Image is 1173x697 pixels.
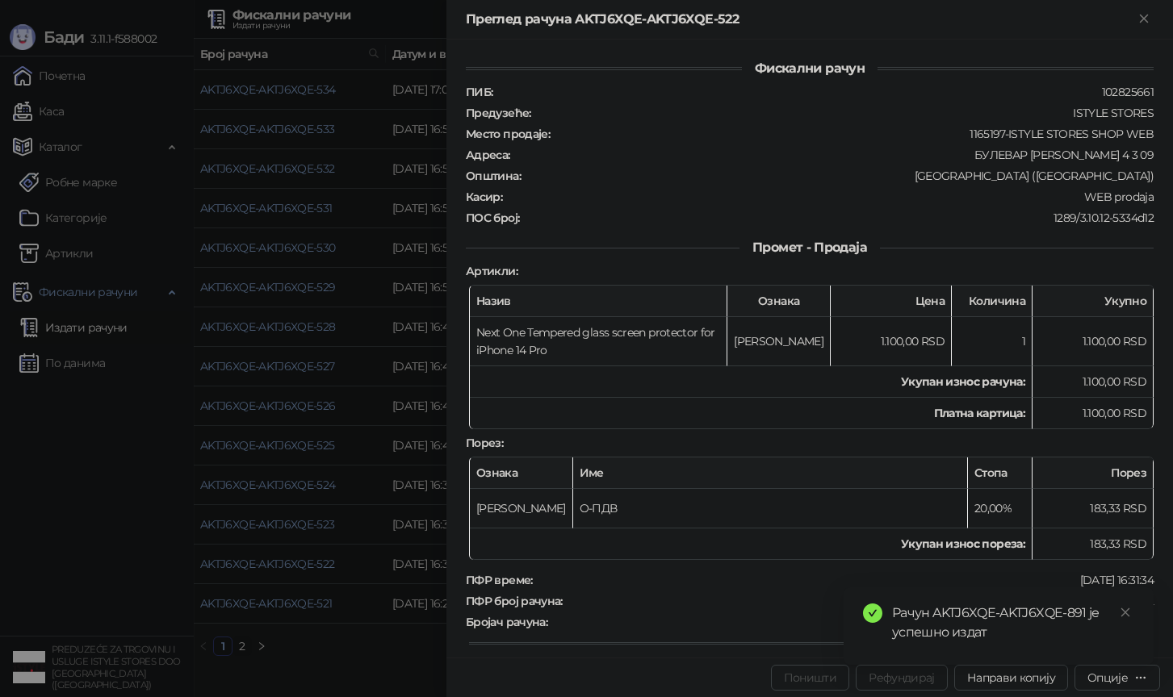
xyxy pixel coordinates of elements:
div: [DATE] 16:31:34 [534,573,1155,587]
td: О-ПДВ [573,489,968,528]
div: БУЛЕВАР [PERSON_NAME] 4 3 09 [512,148,1155,162]
strong: Бројач рачуна : [466,615,547,629]
td: 183,33 RSD [1033,528,1154,560]
strong: Укупан износ рачуна : [901,374,1025,389]
div: Преглед рачуна AKTJ6XQE-AKTJ6XQE-522 [466,10,1134,29]
span: Фискални рачун [742,61,878,76]
th: Стопа [968,457,1033,489]
td: 1.100,00 RSD [1033,317,1154,366]
th: Назив [470,286,727,317]
button: Поништи [771,665,850,691]
button: Close [1134,10,1154,29]
strong: Предузеће : [466,106,531,120]
div: 1289/3.10.12-5334d12 [521,211,1155,225]
strong: Укупан износ пореза: [901,536,1025,551]
td: 183,33 RSD [1033,489,1154,528]
strong: Касир : [466,190,502,204]
strong: ПФР време : [466,573,533,587]
div: ISTYLE STORES [533,106,1155,120]
div: [GEOGRAPHIC_DATA] ([GEOGRAPHIC_DATA]) [522,169,1155,183]
td: Next One Tempered glass screen protector for iPhone 14 Pro [470,317,727,366]
th: Ознака [727,286,831,317]
button: Опције [1075,665,1160,691]
span: close [1120,607,1131,618]
td: 1 [952,317,1033,366]
td: 1.100,00 RSD [831,317,952,366]
td: [PERSON_NAME] [727,317,831,366]
th: Порез [1033,457,1154,489]
strong: Платна картица : [934,406,1025,420]
div: 451/522ПП [549,615,1155,629]
span: check-circle [863,603,882,623]
th: Цена [831,286,952,317]
strong: Адреса : [466,148,510,162]
span: Промет - Продаја [739,240,880,255]
th: Име [573,457,968,489]
th: Ознака [470,457,573,489]
div: 102825661 [494,85,1155,99]
div: 1165197-ISTYLE STORES SHOP WEB [551,127,1155,141]
strong: ПИБ : [466,85,492,99]
th: Количина [952,286,1033,317]
div: Рачун AKTJ6XQE-AKTJ6XQE-891 је успешно издат [892,603,1134,642]
strong: ПФР број рачуна : [466,594,563,608]
td: 1.100,00 RSD [1033,398,1154,429]
td: 20,00% [968,489,1033,528]
button: Рефундирај [856,665,948,691]
strong: ПОС број : [466,211,519,225]
div: Опције [1087,670,1128,685]
a: Close [1116,603,1134,621]
td: 1.100,00 RSD [1033,366,1154,398]
strong: Артикли : [466,264,517,278]
div: AKTJ6XQE-AKTJ6XQE-522 [564,594,1155,608]
strong: Порез : [466,436,503,450]
strong: Општина : [466,169,521,183]
div: WEB prodaja [504,190,1155,204]
strong: Место продаје : [466,127,550,141]
td: [PERSON_NAME] [470,489,573,528]
button: Направи копију [954,665,1068,691]
span: Направи копију [967,670,1055,685]
th: Укупно [1033,286,1154,317]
